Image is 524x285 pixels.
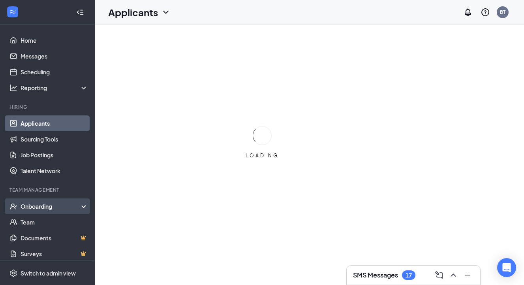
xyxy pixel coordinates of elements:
[161,8,171,17] svg: ChevronDown
[21,64,88,80] a: Scheduling
[9,202,17,210] svg: UserCheck
[463,270,472,280] svg: Minimize
[406,272,412,279] div: 17
[447,269,460,281] button: ChevronUp
[9,84,17,92] svg: Analysis
[463,8,473,17] svg: Notifications
[497,258,516,277] div: Open Intercom Messenger
[9,104,86,110] div: Hiring
[434,270,444,280] svg: ComposeMessage
[21,214,88,230] a: Team
[242,152,282,159] div: LOADING
[21,131,88,147] a: Sourcing Tools
[108,6,158,19] h1: Applicants
[461,269,474,281] button: Minimize
[9,8,17,16] svg: WorkstreamLogo
[21,230,88,246] a: DocumentsCrown
[9,187,86,193] div: Team Management
[449,270,458,280] svg: ChevronUp
[500,9,505,15] div: BT
[21,147,88,163] a: Job Postings
[21,84,88,92] div: Reporting
[76,8,84,16] svg: Collapse
[21,246,88,262] a: SurveysCrown
[433,269,445,281] button: ComposeMessage
[21,163,88,179] a: Talent Network
[9,269,17,277] svg: Settings
[21,115,88,131] a: Applicants
[21,269,76,277] div: Switch to admin view
[481,8,490,17] svg: QuestionInfo
[21,32,88,48] a: Home
[21,48,88,64] a: Messages
[353,271,398,279] h3: SMS Messages
[21,202,81,210] div: Onboarding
